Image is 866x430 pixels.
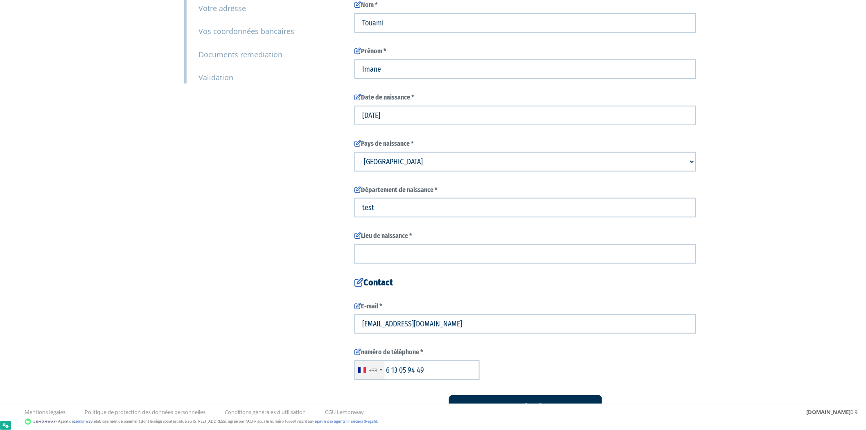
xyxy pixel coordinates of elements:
label: numéro de téléphone * [354,348,696,357]
small: Documents remediation [198,50,282,59]
a: Mentions légales [25,408,65,416]
label: Date de naissance * [354,93,696,102]
div: 0.9 [807,408,858,416]
div: +33 [369,367,377,374]
label: Pays de naissance * [354,139,696,149]
input: 6 12 34 56 78 [354,360,480,380]
input: Valider et passer à l'étape suivante [449,395,602,421]
label: Lieu de naissance * [354,231,696,241]
div: France: +33 [355,361,385,380]
a: Registre des agents financiers (Regafi) [312,419,377,424]
small: Vos coordonnées bancaires [198,26,294,36]
label: Prénom * [354,47,696,56]
small: Validation [198,72,233,82]
label: Département de naissance * [354,186,696,195]
strong: [DOMAIN_NAME] [807,408,851,416]
a: Politique de protection des données personnelles [85,408,205,416]
img: logo-lemonway.png [25,418,56,426]
h4: Contact [354,278,696,287]
small: Votre adresse [198,3,246,13]
a: Lemonway [74,419,92,424]
div: - Agent de (établissement de paiement dont le siège social est situé au [STREET_ADDRESS], agréé p... [8,418,858,426]
label: Nom * [354,0,696,10]
a: CGU Lemonway [325,408,364,416]
label: E-mail * [354,302,696,311]
a: Conditions générales d'utilisation [225,408,306,416]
